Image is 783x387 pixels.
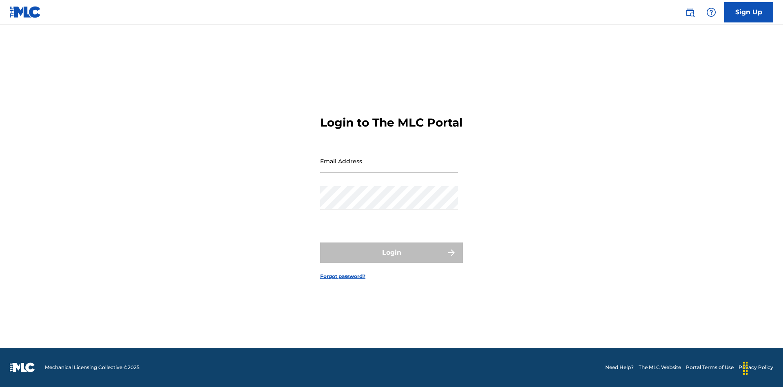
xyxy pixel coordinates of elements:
iframe: Chat Widget [742,348,783,387]
span: Mechanical Licensing Collective © 2025 [45,364,139,371]
a: Forgot password? [320,273,365,280]
a: Public Search [682,4,698,20]
a: Portal Terms of Use [686,364,734,371]
img: logo [10,363,35,372]
div: Help [703,4,719,20]
div: Drag [739,356,752,380]
img: search [685,7,695,17]
a: Need Help? [605,364,634,371]
a: The MLC Website [639,364,681,371]
a: Privacy Policy [739,364,773,371]
img: help [706,7,716,17]
h3: Login to The MLC Portal [320,116,462,130]
a: Sign Up [724,2,773,22]
img: MLC Logo [10,6,41,18]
